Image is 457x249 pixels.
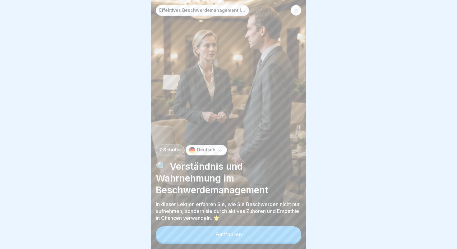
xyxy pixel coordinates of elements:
[156,160,301,196] p: 🔍 Verständnis und Wahrnehmung im Beschwerdemanagement
[189,147,195,153] img: de.svg
[159,8,246,13] p: Effektives Beschwerdemanagement im Gastgewerbe
[215,232,242,237] div: Fortfahren
[156,226,301,242] button: Fortfahren
[159,147,181,153] p: 7 Schritte
[197,147,215,153] p: Deutsch
[156,201,301,221] p: In dieser Lektion erfahren Sie, wie Sie Beschwerden nicht nur aufnehmen, sondern sie durch aktive...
